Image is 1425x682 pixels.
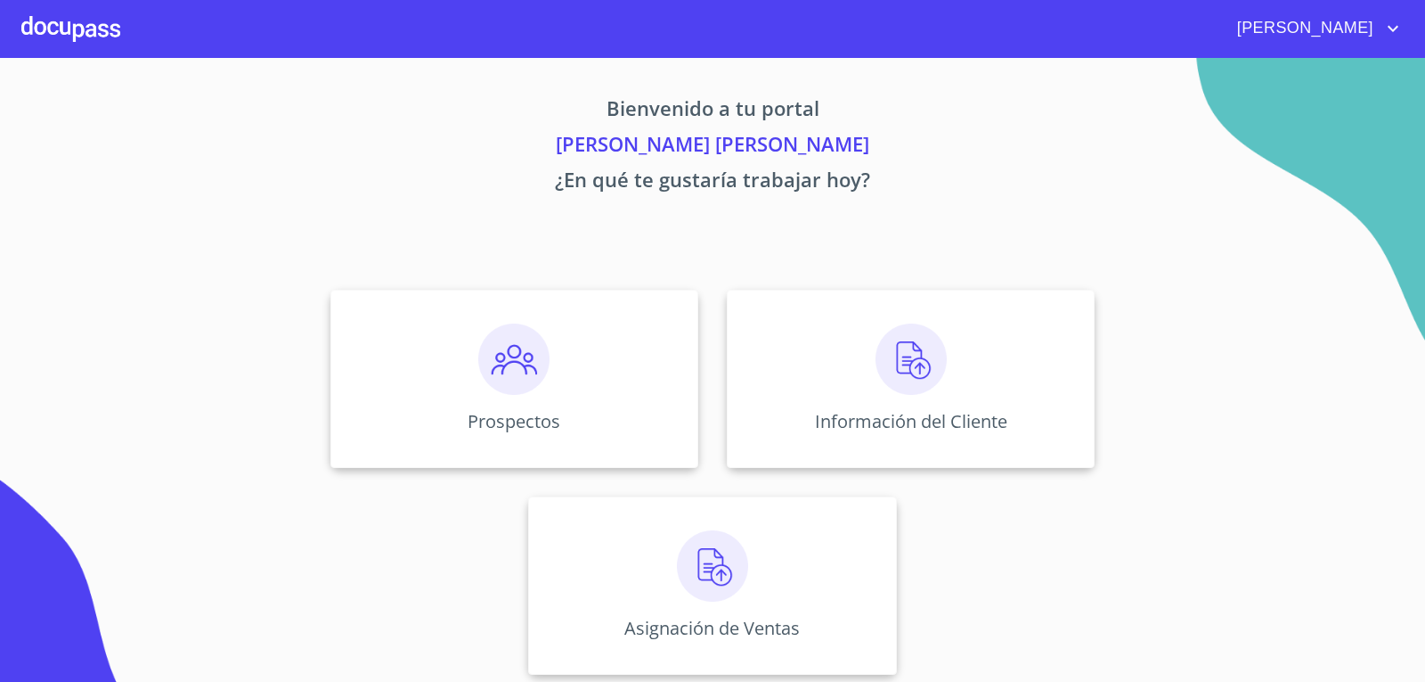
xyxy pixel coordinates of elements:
[1224,14,1382,43] span: [PERSON_NAME]
[164,94,1261,129] p: Bienvenido a tu portal
[875,324,947,395] img: carga.png
[1224,14,1404,43] button: account of current user
[164,165,1261,201] p: ¿En qué te gustaría trabajar hoy?
[164,129,1261,165] p: [PERSON_NAME] [PERSON_NAME]
[815,409,1007,433] p: Información del Cliente
[624,616,800,640] p: Asignación de Ventas
[468,409,560,433] p: Prospectos
[478,324,550,395] img: prospectos.png
[677,530,748,602] img: carga.png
